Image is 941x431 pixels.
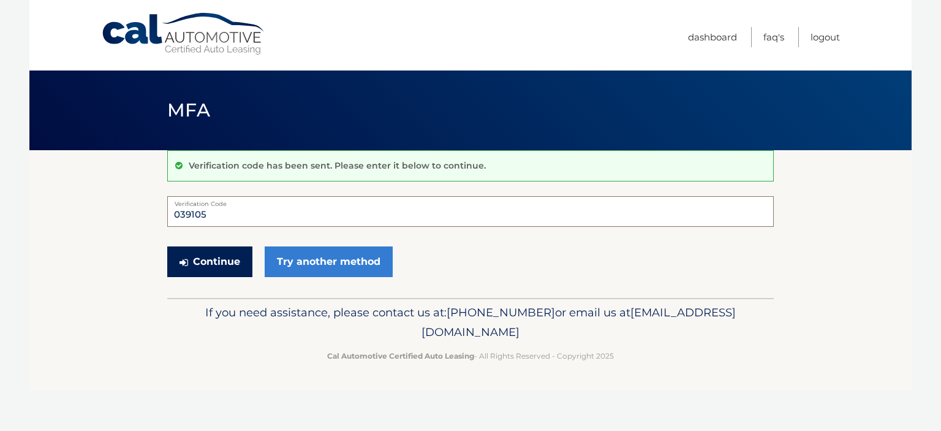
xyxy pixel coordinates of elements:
[688,27,737,47] a: Dashboard
[167,99,210,121] span: MFA
[447,305,555,319] span: [PHONE_NUMBER]
[175,349,766,362] p: - All Rights Reserved - Copyright 2025
[763,27,784,47] a: FAQ's
[167,196,774,227] input: Verification Code
[327,351,474,360] strong: Cal Automotive Certified Auto Leasing
[167,246,252,277] button: Continue
[265,246,393,277] a: Try another method
[101,12,266,56] a: Cal Automotive
[175,303,766,342] p: If you need assistance, please contact us at: or email us at
[421,305,736,339] span: [EMAIL_ADDRESS][DOMAIN_NAME]
[167,196,774,206] label: Verification Code
[811,27,840,47] a: Logout
[189,160,486,171] p: Verification code has been sent. Please enter it below to continue.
